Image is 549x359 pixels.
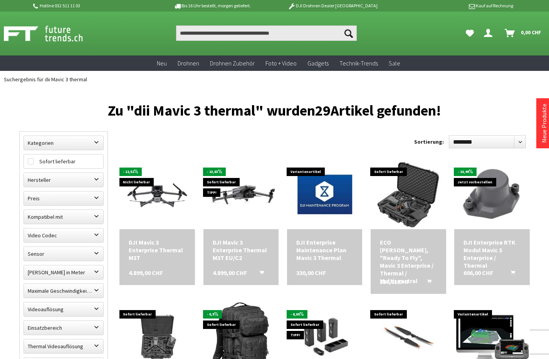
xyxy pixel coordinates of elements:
[24,265,103,279] label: Maximale Flughöhe in Meter
[24,173,103,187] label: Hersteller
[502,25,545,41] a: Warenkorb
[151,55,172,71] a: Neu
[463,238,520,269] a: DJI Enterprise RTK Modul Mavic 3 Enterprise / Thermal 606,00 CHF In den Warenkorb
[32,1,152,10] p: Hotline 032 511 11 03
[380,238,437,285] div: ECO [PERSON_NAME], "Ready To Fly", Mavic 3 Enterprise / Thermal / Multispectral
[481,25,499,41] a: Dein Konto
[501,269,520,279] button: In den Warenkorb
[296,238,353,262] a: DJI Enterprise Maintenance Plan Mavic 3 Thermal 330,00 CHF
[4,76,87,83] span: Suchergebnis für dii Mavic 3 thermal
[213,269,247,277] span: 4.899,00 CHF
[462,25,478,41] a: Meine Favoriten
[178,59,199,67] span: Drohnen
[24,247,103,261] label: Sensor
[129,238,186,262] div: DJI Mavic 3 Enterprise Thermal M3T
[339,59,378,67] span: Technik-Trends
[24,228,103,242] label: Video Codec
[24,136,103,150] label: Kategorien
[265,59,297,67] span: Foto + Video
[4,24,100,43] img: Shop Futuretrends - zur Startseite wechseln
[383,55,406,71] a: Sale
[393,1,513,10] p: Kauf auf Rechnung
[414,136,444,148] label: Sortierung:
[463,269,493,277] span: 606,00 CHF
[250,269,269,279] button: In den Warenkorb
[296,269,326,277] span: 330,00 CHF
[374,160,443,229] img: ECO Schutzkoffer, "Ready To Fly", Mavic 3 Enterprise / Thermal / Multispectral
[334,55,383,71] a: Technik-Trends
[389,59,400,67] span: Sale
[203,171,279,218] img: DJI Mavic 3 Enterprise Thermal M3T EU/C2
[287,166,363,223] img: DJI Enterprise Maintenance Plan Mavic 3 Thermal
[157,59,167,67] span: Neu
[315,101,331,119] span: 29
[540,104,548,143] a: Neue Produkte
[260,55,302,71] a: Foto + Video
[341,25,357,41] button: Suchen
[129,269,163,277] span: 4.899,00 CHF
[210,59,255,67] span: Drohnen Zubehör
[213,238,270,262] a: DJI Mavic 3 Enterprise Thermal M3T EU/C2 4.899,00 CHF In den Warenkorb
[24,339,103,353] label: Thermal Videoauflösung
[24,210,103,224] label: Kompatibel mit
[205,55,260,71] a: Drohnen Zubehör
[380,238,437,285] a: ECO [PERSON_NAME], "Ready To Fly", Mavic 3 Enterprise / Thermal / Multispectral 219,81 CHF In den...
[129,238,186,262] a: DJI Mavic 3 Enterprise Thermal M3T 4.899,00 CHF
[24,284,103,298] label: Maximale Geschwindigkeit in km/h
[521,26,541,39] span: 0,00 CHF
[380,278,410,285] span: 219,81 CHF
[19,105,530,116] h1: Zu "dii Mavic 3 thermal" wurden Artikel gefunden!
[272,1,393,10] p: DJI Drohnen Dealer [GEOGRAPHIC_DATA]
[172,55,205,71] a: Drohnen
[463,238,520,269] div: DJI Enterprise RTK Modul Mavic 3 Enterprise / Thermal
[302,55,334,71] a: Gadgets
[24,154,103,168] label: Sofort lieferbar
[176,25,357,41] input: Produkt, Marke, Kategorie, EAN, Artikelnummer…
[24,191,103,205] label: Preis
[307,59,329,67] span: Gadgets
[418,278,436,288] button: In den Warenkorb
[296,238,353,262] div: DJI Enterprise Maintenance Plan Mavic 3 Thermal
[24,302,103,316] label: Videoauflösung
[152,1,272,10] p: Bis 16 Uhr bestellt, morgen geliefert.
[24,321,103,335] label: Einsatzbereich
[119,173,195,216] img: DJI Mavic 3 Enterprise Thermal M3T
[213,238,270,262] div: DJI Mavic 3 Enterprise Thermal M3T EU/C2
[454,166,530,223] img: DJI Enterprise RTK Modul Mavic 3 Enterprise / Thermal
